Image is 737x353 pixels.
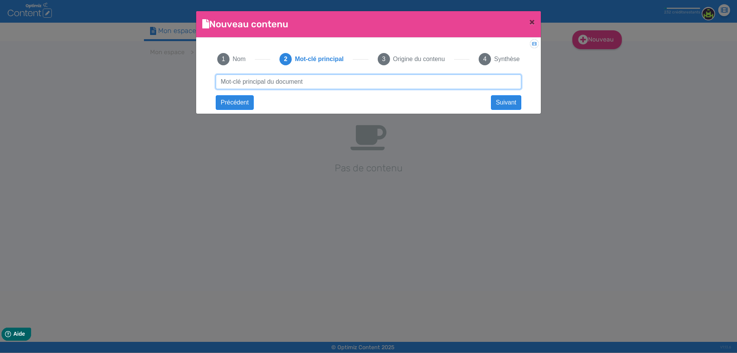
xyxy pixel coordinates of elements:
span: Synthèse [494,55,520,64]
span: 1 [217,53,230,65]
button: 2Mot-clé principal [270,44,353,75]
span: × [529,17,535,27]
span: Aide [39,6,51,12]
span: Nom [233,55,246,64]
button: 1Nom [208,44,255,75]
button: Précédent [216,95,254,110]
button: 4Synthèse [469,44,529,75]
input: Mot-clé principal du document [216,75,521,89]
button: 3Origine du contenu [368,44,454,75]
h4: Nouveau contenu [202,17,288,31]
span: Mot-clé principal [295,55,344,64]
span: Origine du contenu [393,55,445,64]
span: 2 [279,53,292,65]
span: 4 [479,53,491,65]
button: Suivant [491,95,521,110]
button: Close [523,11,541,33]
span: 3 [378,53,390,65]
